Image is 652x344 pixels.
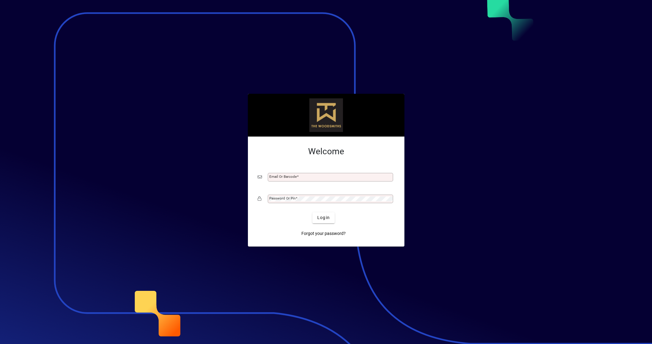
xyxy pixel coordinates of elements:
[301,230,346,237] span: Forgot your password?
[269,174,297,179] mat-label: Email or Barcode
[317,214,330,221] span: Login
[258,146,395,157] h2: Welcome
[299,228,348,239] a: Forgot your password?
[269,196,296,200] mat-label: Password or Pin
[312,212,335,223] button: Login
